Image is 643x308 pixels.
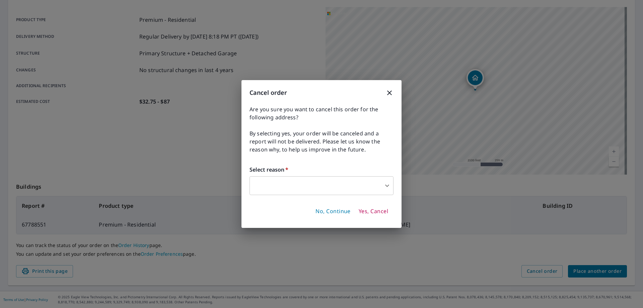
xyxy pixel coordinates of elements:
span: Yes, Cancel [359,208,388,215]
span: By selecting yes, your order will be canceled and a report will not be delivered. Please let us k... [249,129,394,153]
button: No, Continue [313,206,353,217]
label: Select reason [249,166,394,174]
span: Are you sure you want to cancel this order for the following address? [249,105,394,121]
button: Yes, Cancel [356,206,391,217]
div: ​ [249,176,394,195]
span: No, Continue [315,208,351,215]
h3: Cancel order [249,88,394,97]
